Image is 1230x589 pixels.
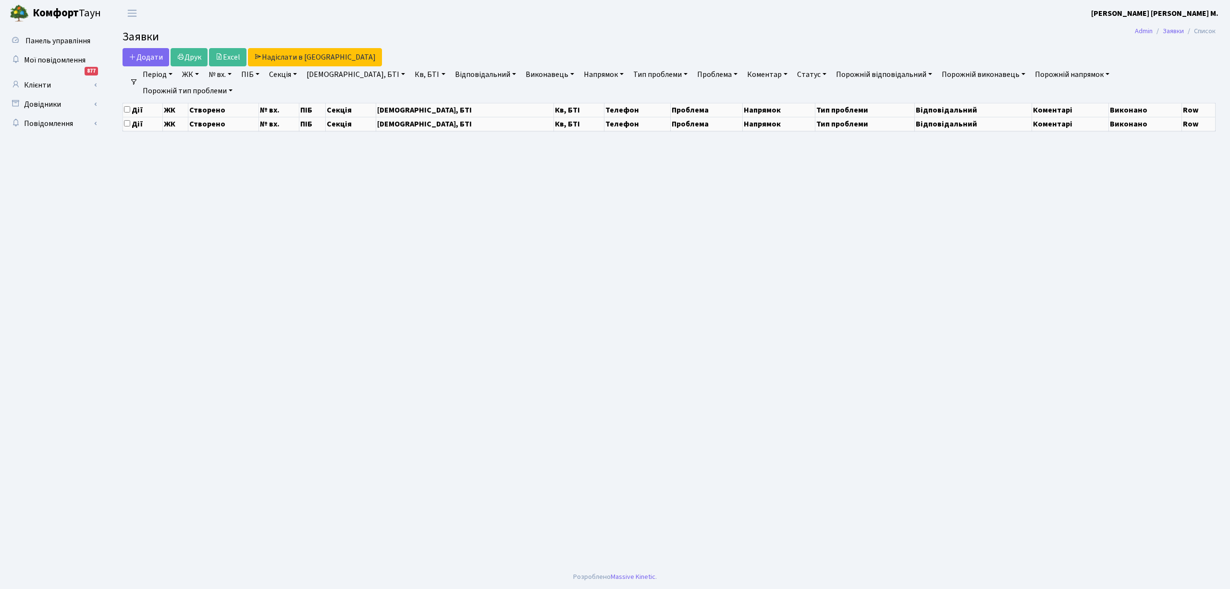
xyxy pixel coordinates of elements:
th: Виконано [1108,117,1181,131]
th: Проблема [670,117,742,131]
th: [DEMOGRAPHIC_DATA], БТІ [376,103,554,117]
th: Відповідальний [915,103,1032,117]
th: Секція [326,117,376,131]
a: Повідомлення [5,114,101,133]
a: Порожній тип проблеми [139,83,236,99]
a: Довідники [5,95,101,114]
a: № вх. [205,66,235,83]
nav: breadcrumb [1120,21,1230,41]
a: Секція [265,66,301,83]
th: Кв, БТІ [554,117,604,131]
a: Надіслати в [GEOGRAPHIC_DATA] [248,48,382,66]
th: Row [1182,103,1216,117]
a: Коментар [743,66,791,83]
th: № вх. [258,103,299,117]
th: ПІБ [299,103,326,117]
div: 877 [85,67,98,75]
th: Напрямок [743,103,815,117]
th: Секція [326,103,376,117]
th: Створено [188,117,258,131]
a: Додати [123,48,169,66]
span: Заявки [123,28,159,45]
span: Панель управління [25,36,90,46]
a: Виконавець [522,66,578,83]
a: Проблема [693,66,741,83]
a: Кв, БТІ [411,66,449,83]
a: Клієнти [5,75,101,95]
th: № вх. [258,117,299,131]
a: ПІБ [237,66,263,83]
a: Порожній виконавець [938,66,1029,83]
a: Заявки [1163,26,1184,36]
a: Панель управління [5,31,101,50]
a: Напрямок [580,66,627,83]
th: Напрямок [743,117,815,131]
div: Розроблено . [573,572,657,582]
a: Порожній відповідальний [832,66,936,83]
th: [DEMOGRAPHIC_DATA], БТІ [376,117,554,131]
b: Комфорт [33,5,79,21]
th: Коментарі [1032,103,1109,117]
a: Тип проблеми [629,66,691,83]
th: Row [1182,117,1216,131]
th: Телефон [604,117,671,131]
a: Статус [793,66,830,83]
th: ЖК [162,103,188,117]
li: Список [1184,26,1216,37]
span: Додати [129,52,163,63]
th: Дії [123,117,163,131]
img: logo.png [10,4,29,23]
button: Переключити навігацію [120,5,144,21]
span: Таун [33,5,101,22]
th: Проблема [670,103,742,117]
a: Мої повідомлення877 [5,50,101,70]
a: [PERSON_NAME] [PERSON_NAME] М. [1091,8,1218,19]
th: Створено [188,103,258,117]
th: Тип проблеми [815,103,914,117]
th: Телефон [604,103,671,117]
span: Мої повідомлення [24,55,86,65]
th: Кв, БТІ [554,103,604,117]
th: ПІБ [299,117,326,131]
th: Виконано [1108,103,1181,117]
a: Excel [209,48,246,66]
a: Massive Kinetic [611,572,655,582]
th: Коментарі [1032,117,1109,131]
a: Відповідальний [451,66,520,83]
a: Порожній напрямок [1031,66,1113,83]
a: Admin [1135,26,1153,36]
a: Друк [171,48,208,66]
th: Тип проблеми [815,117,914,131]
th: Відповідальний [915,117,1032,131]
a: ЖК [178,66,203,83]
th: Дії [123,103,163,117]
a: Період [139,66,176,83]
a: [DEMOGRAPHIC_DATA], БТІ [303,66,409,83]
th: ЖК [162,117,188,131]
